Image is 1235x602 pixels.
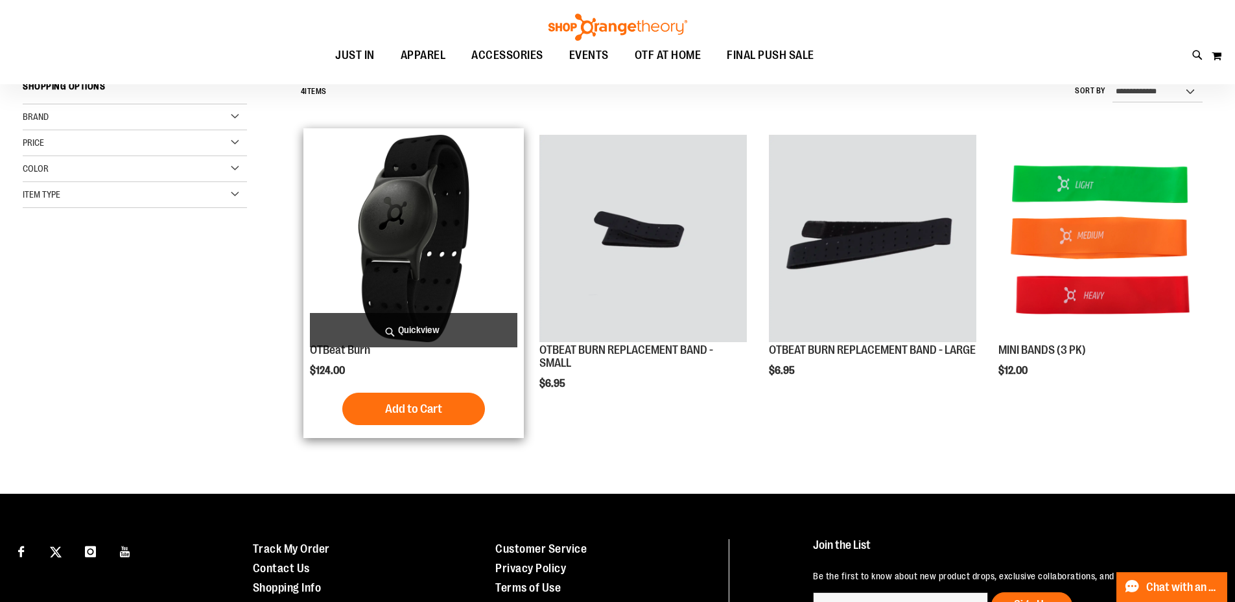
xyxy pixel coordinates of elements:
span: JUST IN [335,41,375,70]
span: Color [23,163,49,174]
span: Chat with an Expert [1146,581,1219,594]
div: product [992,128,1212,410]
span: Price [23,137,44,148]
a: Terms of Use [495,581,561,594]
a: Visit our Facebook page [10,539,32,562]
a: Privacy Policy [495,562,566,575]
img: MINI BANDS (3 PK) [998,135,1206,342]
a: Visit our Instagram page [79,539,102,562]
h2: Items [301,82,327,102]
a: APPAREL [388,41,459,71]
span: 4 [301,87,305,96]
img: OTBEAT BURN REPLACEMENT BAND - SMALL [539,135,747,342]
a: OTBEAT BURN REPLACEMENT BAND - SMALL [539,343,713,369]
a: Visit our Youtube page [114,539,137,562]
button: Chat with an Expert [1116,572,1228,602]
a: FINAL PUSH SALE [714,41,827,71]
a: Track My Order [253,542,330,555]
a: MINI BANDS (3 PK) [998,343,1086,356]
p: Be the first to know about new product drops, exclusive collaborations, and shopping events! [813,570,1205,583]
div: product [303,128,524,438]
a: Main view of OTBeat Burn 6.0-C [310,135,517,344]
a: OTF AT HOME [622,41,714,70]
div: product [762,128,983,410]
span: Add to Cart [385,402,442,416]
a: ACCESSORIES [458,41,556,71]
span: APPAREL [401,41,446,70]
a: Quickview [310,313,517,347]
a: OTBEAT BURN REPLACEMENT BAND - LARGE [769,343,976,356]
a: JUST IN [322,41,388,71]
div: product [533,128,753,422]
span: $12.00 [998,365,1029,376]
span: OTF AT HOME [635,41,701,70]
a: EVENTS [556,41,622,71]
span: $6.95 [769,365,797,376]
a: Shopping Info [253,581,322,594]
img: Shop Orangetheory [547,14,689,41]
img: Main view of OTBeat Burn 6.0-C [310,135,517,342]
a: Customer Service [495,542,587,555]
a: MINI BANDS (3 PK) [998,135,1206,344]
span: Brand [23,111,49,122]
a: OTBeat Burn [310,343,370,356]
span: Item Type [23,189,60,200]
span: EVENTS [569,41,609,70]
a: Visit our X page [45,539,67,562]
h4: Join the List [813,539,1205,563]
label: Sort By [1075,86,1106,97]
span: $6.95 [539,378,567,389]
strong: Shopping Options [23,75,247,104]
a: OTBEAT BURN REPLACEMENT BAND - SMALL [539,135,747,344]
img: Twitter [50,546,62,558]
button: Add to Cart [342,393,485,425]
span: $124.00 [310,365,347,376]
span: ACCESSORIES [471,41,543,70]
span: FINAL PUSH SALE [727,41,814,70]
img: OTBEAT BURN REPLACEMENT BAND - LARGE [769,135,976,342]
a: OTBEAT BURN REPLACEMENT BAND - LARGE [769,135,976,344]
a: Contact Us [253,562,310,575]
